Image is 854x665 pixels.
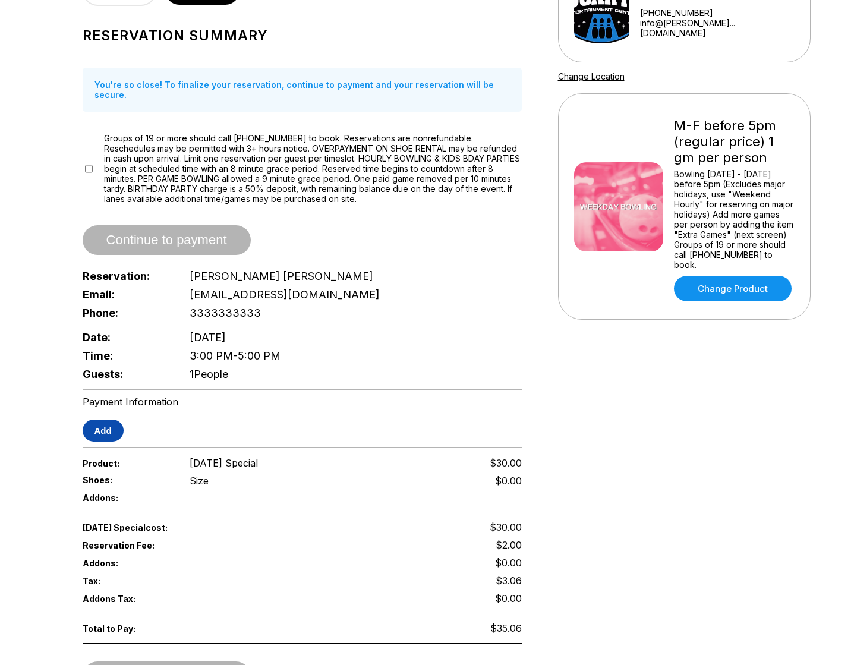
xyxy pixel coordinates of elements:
[83,27,522,44] h1: Reservation Summary
[83,396,522,408] div: Payment Information
[83,540,302,550] span: Reservation Fee:
[495,592,522,604] span: $0.00
[190,457,258,469] span: [DATE] Special
[83,307,171,319] span: Phone:
[190,288,380,301] span: [EMAIL_ADDRESS][DOMAIN_NAME]
[83,623,171,634] span: Total to Pay:
[83,493,171,503] span: Addons:
[83,475,171,485] span: Shoes:
[490,622,522,634] span: $35.06
[83,288,171,301] span: Email:
[104,133,522,204] label: Groups of 19 or more should call [PHONE_NUMBER] to book. Reservations are nonrefundable. Reschedu...
[558,71,625,81] a: Change Location
[83,458,171,468] span: Product:
[495,557,522,569] span: $0.00
[496,575,522,587] span: $3.06
[190,368,228,380] span: 1 People
[190,307,261,319] span: 3333333333
[83,68,522,112] div: You're so close! To finalize your reservation, continue to payment and your reservation will be s...
[674,118,795,166] div: M-F before 5pm (regular price) 1 gm per person
[83,576,171,586] span: Tax:
[640,18,795,38] a: info@[PERSON_NAME]...[DOMAIN_NAME]
[490,457,522,469] span: $30.00
[640,8,795,18] div: [PHONE_NUMBER]
[83,420,124,442] button: Add
[674,276,792,301] a: Change Product
[496,539,522,551] span: $2.00
[190,349,281,362] span: 3:00 PM - 5:00 PM
[190,270,373,282] span: [PERSON_NAME] [PERSON_NAME]
[574,162,663,251] img: M-F before 5pm (regular price) 1 gm per person
[190,331,226,343] span: [DATE]
[83,594,171,604] span: Addons Tax:
[495,475,522,487] div: $0.00
[83,270,171,282] span: Reservation:
[83,558,171,568] span: Addons:
[83,349,171,362] span: Time:
[83,368,171,380] span: Guests:
[83,331,171,343] span: Date:
[674,169,795,270] div: Bowling [DATE] - [DATE] before 5pm (Excludes major holidays, use "Weekend Hourly" for reserving o...
[490,521,522,533] span: $30.00
[83,522,302,532] span: [DATE] Special cost:
[190,475,209,487] div: Size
